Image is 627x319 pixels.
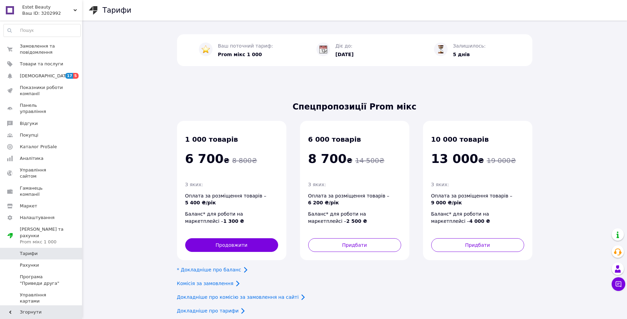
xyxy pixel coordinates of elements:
span: Estet Beauty [22,4,73,10]
span: 14 500 ₴ [355,156,384,165]
span: ₴ [185,156,230,165]
span: ₴ [308,156,353,165]
span: 1 300 ₴ [223,218,244,224]
img: :calendar: [319,45,327,53]
span: Аналітика [20,155,43,162]
span: Покупці [20,132,38,138]
span: Панель управління [20,102,63,115]
img: :star: [202,45,210,53]
button: Придбати [308,238,401,252]
a: Докладніше про комісію за замовлення на сайті [177,294,299,300]
span: 17 [65,73,73,79]
span: 19 000 ₴ [487,156,516,165]
span: Тарифи [20,251,38,257]
span: 5 [73,73,79,79]
span: 6 000 товарів [308,135,361,143]
span: 13 000 [431,152,478,166]
span: Маркет [20,203,37,209]
span: 2 500 ₴ [346,218,367,224]
span: Prom мікс 1 000 [218,52,262,57]
button: Продовжити [185,238,278,252]
span: Гаманець компанії [20,185,63,197]
span: З яких: [308,182,326,187]
input: Пошук [4,24,80,37]
span: Замовлення та повідомлення [20,43,63,55]
span: Ваш поточний тариф: [218,43,273,49]
img: :hourglass_flowing_sand: [437,45,445,53]
span: 6 700 [185,152,224,166]
span: [PERSON_NAME] та рахунки [20,226,82,245]
span: З яких: [431,182,449,187]
span: Залишилось: [453,43,486,49]
span: Налаштування [20,215,55,221]
span: Діє до: [336,43,353,49]
span: Управління картами [20,292,63,304]
span: [DATE] [336,52,354,57]
span: Оплата за розміщення товарів – [185,193,267,206]
span: 10 000 товарів [431,135,489,143]
span: Товари та послуги [20,61,63,67]
span: Програма "Приведи друга" [20,274,63,286]
span: 4 000 ₴ [469,218,490,224]
h1: Тарифи [103,6,131,14]
a: Комісія за замовлення [177,281,234,286]
span: 5 днів [453,52,470,57]
span: Спецпропозиції Prom мікс [177,101,532,113]
span: Каталог ProSale [20,144,57,150]
span: 8 700 [308,152,347,166]
span: 8 800 ₴ [232,156,257,165]
span: [DEMOGRAPHIC_DATA] [20,73,70,79]
span: Оплата за розміщення товарів – [308,193,390,206]
span: Баланс* для роботи на маркетплейсі – [185,211,244,224]
span: ₴ [431,156,484,165]
span: Баланс* для роботи на маркетплейсі – [431,211,490,224]
span: Баланс* для роботи на маркетплейсі – [308,211,367,224]
div: Ваш ID: 3202992 [22,10,82,16]
span: Оплата за розміщення товарів – [431,193,513,206]
span: 9 000 ₴/рік [431,200,462,205]
span: 1 000 товарів [185,135,238,143]
span: Управління сайтом [20,167,63,179]
a: Докладніше про тарифи [177,308,239,314]
button: Чат з покупцем [612,277,625,291]
button: Придбати [431,238,524,252]
span: З яких: [185,182,203,187]
span: 5 400 ₴/рік [185,200,216,205]
span: Рахунки [20,262,39,268]
a: * Докладніше про баланс [177,267,241,272]
span: Показники роботи компанії [20,85,63,97]
span: Відгуки [20,120,38,127]
div: Prom мікс 1 000 [20,239,82,245]
span: 6 200 ₴/рік [308,200,339,205]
